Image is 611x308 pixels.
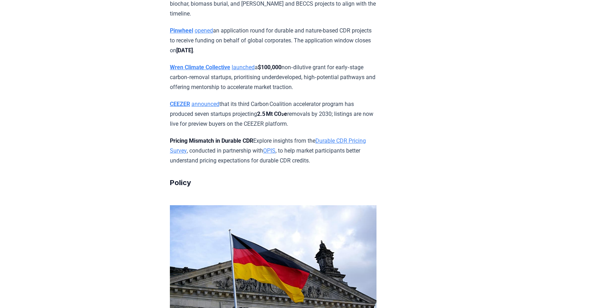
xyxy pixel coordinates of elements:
p: that its third Carbon Coalition accelerator program has produced seven startups projecting remova... [170,99,376,129]
p: an application round for durable and nature-based CDR projects to receive funding on behalf of gl... [170,26,376,55]
a: Wren Climate Collective [170,64,230,71]
a: CEEZER [170,101,190,107]
a: OPIS [263,147,275,154]
a: Pinwheel [170,27,193,34]
strong: $100,000 [258,64,281,71]
p: Explore insights from the , conducted in partnership with , to help market participants better un... [170,136,376,166]
a: launched [232,64,255,71]
p: a non‑dilutive grant for early‑stage carbon‑removal startups, prioritising underdeveloped, high‑p... [170,63,376,92]
a: opened [195,27,213,34]
strong: 2.5 Mt CO₂e [257,111,287,117]
strong: [DATE] [176,47,193,54]
strong: Pricing Mismatch in Durable CDR [170,137,253,144]
a: announced [191,101,219,107]
strong: Policy [170,178,191,187]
